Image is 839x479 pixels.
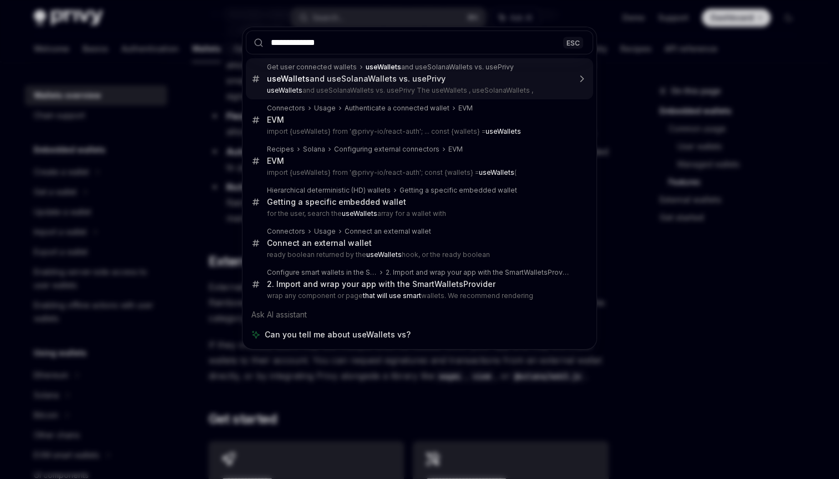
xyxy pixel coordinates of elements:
p: for the user, search the array for a wallet with [267,209,570,218]
div: Solana [303,145,325,154]
p: import {useWallets} from '@privy-io/react-auth'; const {wallets} = ( [267,168,570,177]
div: 2. Import and wrap your app with the SmartWalletsProvider [267,279,496,289]
b: useWallets [267,74,310,83]
b: useWallets [267,86,302,94]
div: Usage [314,104,336,113]
b: useWallets [486,127,521,135]
div: Getting a specific embedded wallet [400,186,517,195]
div: Connect an external wallet [267,238,372,248]
div: Connectors [267,104,305,113]
div: Get user connected wallets [267,63,357,72]
b: that will use smart [363,291,421,300]
b: useWallets [342,209,377,218]
p: and useSolanaWallets vs. usePrivy The useWallets , useSolanaWallets , [267,86,570,95]
div: Getting a specific embedded wallet [267,197,406,207]
div: and useSolanaWallets vs. usePrivy [366,63,514,72]
div: Connect an external wallet [345,227,431,236]
p: wrap any component or page wallets. We recommend rendering [267,291,570,300]
div: Ask AI assistant [246,305,593,325]
div: EVM [267,156,284,166]
p: ready boolean returned by the hook, or the ready boolean [267,250,570,259]
b: useWallets [479,168,514,177]
div: and useSolanaWallets vs. usePrivy [267,74,446,84]
div: Configuring external connectors [334,145,439,154]
b: useWallets [366,250,402,259]
div: Connectors [267,227,305,236]
div: EVM [267,115,284,125]
div: 2. Import and wrap your app with the SmartWalletsProvider [386,268,570,277]
div: Usage [314,227,336,236]
div: EVM [448,145,463,154]
div: Configure smart wallets in the SDK [267,268,377,277]
div: EVM [458,104,473,113]
div: ESC [563,37,583,48]
b: useWallets [366,63,401,71]
div: Hierarchical deterministic (HD) wallets [267,186,391,195]
div: Recipes [267,145,294,154]
p: import {useWallets} from '@privy-io/react-auth'; ... const {wallets} = [267,127,570,136]
div: Authenticate a connected wallet [345,104,449,113]
span: Can you tell me about useWallets vs? [265,329,411,340]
